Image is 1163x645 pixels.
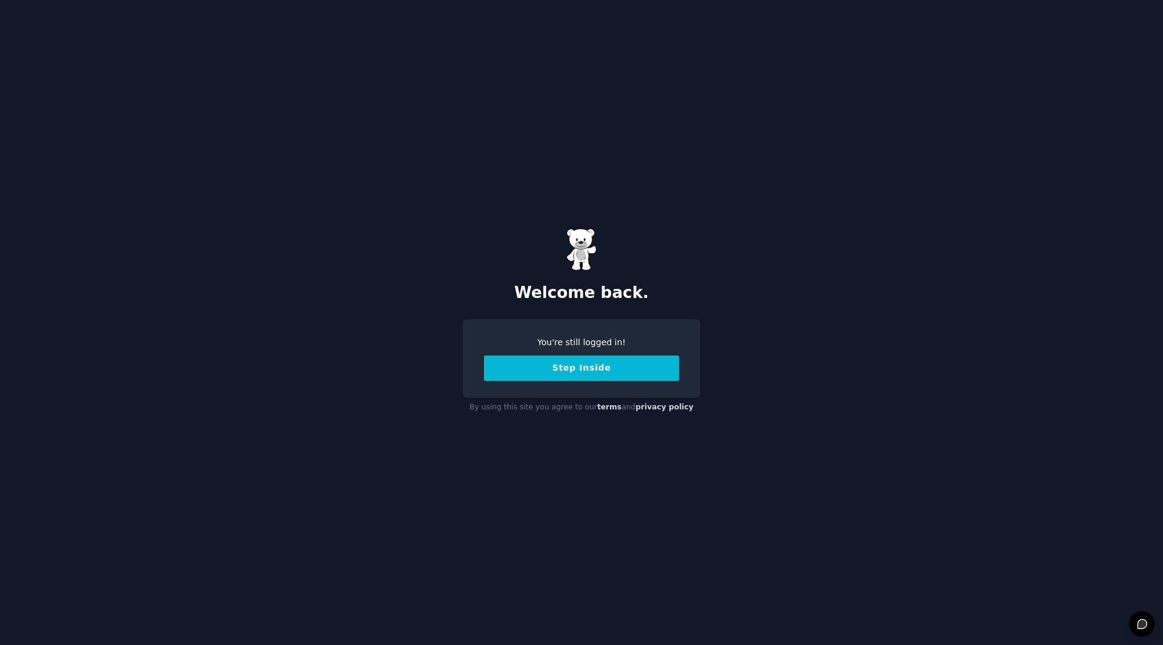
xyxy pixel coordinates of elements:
[484,336,679,349] div: You're still logged in!
[484,363,679,372] a: Step Inside
[597,403,621,411] a: terms
[463,283,700,303] h2: Welcome back.
[484,356,679,381] button: Step Inside
[635,403,694,411] a: privacy policy
[463,398,700,417] div: By using this site you agree to our and
[566,228,597,271] img: Gummy Bear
